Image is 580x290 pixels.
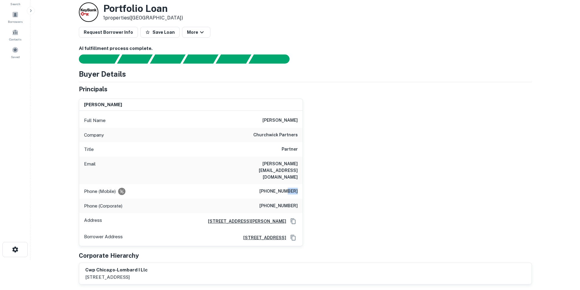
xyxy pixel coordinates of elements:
[85,274,148,281] p: [STREET_ADDRESS]
[289,233,298,242] button: Copy Address
[79,68,126,79] h4: Buyer Details
[259,202,298,210] h6: [PHONE_NUMBER]
[282,146,298,153] h6: Partner
[117,54,153,64] div: Your request is received and processing...
[79,45,532,52] h6: AI fulfillment process complete.
[84,160,96,180] p: Email
[79,27,138,38] button: Request Borrower Info
[84,217,102,226] p: Address
[262,117,298,124] h6: [PERSON_NAME]
[84,117,106,124] p: Full Name
[238,234,286,241] a: [STREET_ADDRESS]
[2,9,29,25] a: Borrowers
[84,188,116,195] p: Phone (Mobile)
[259,188,298,195] h6: [PHONE_NUMBER]
[118,188,125,195] div: Requests to not be contacted at this number
[84,131,104,139] p: Company
[84,101,122,108] h6: [PERSON_NAME]
[103,14,183,22] p: 1 properties ([GEOGRAPHIC_DATA])
[140,27,180,38] button: Save Loan
[253,131,298,139] h6: churchwick partners
[2,26,29,43] a: Contacts
[225,160,298,180] h6: [PERSON_NAME][EMAIL_ADDRESS][DOMAIN_NAME]
[103,3,183,14] h3: Portfolio Loan
[216,54,251,64] div: Principals found, still searching for contact information. This may take time...
[79,251,139,260] h5: Corporate Hierarchy
[84,233,123,242] p: Borrower Address
[9,37,21,42] span: Contacts
[249,54,297,64] div: AI fulfillment process complete.
[11,54,20,59] span: Saved
[203,218,286,225] a: [STREET_ADDRESS][PERSON_NAME]
[84,202,122,210] p: Phone (Corporate)
[79,85,107,94] h5: Principals
[84,146,94,153] p: Title
[10,2,20,6] span: Search
[182,27,210,38] button: More
[289,217,298,226] button: Copy Address
[183,54,218,64] div: Principals found, AI now looking for contact information...
[550,241,580,271] iframe: Chat Widget
[85,267,148,274] h6: cwp chicago-lombard i llc
[8,19,23,24] span: Borrowers
[72,54,117,64] div: Sending borrower request to AI...
[2,44,29,61] a: Saved
[150,54,185,64] div: Documents found, AI parsing details...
